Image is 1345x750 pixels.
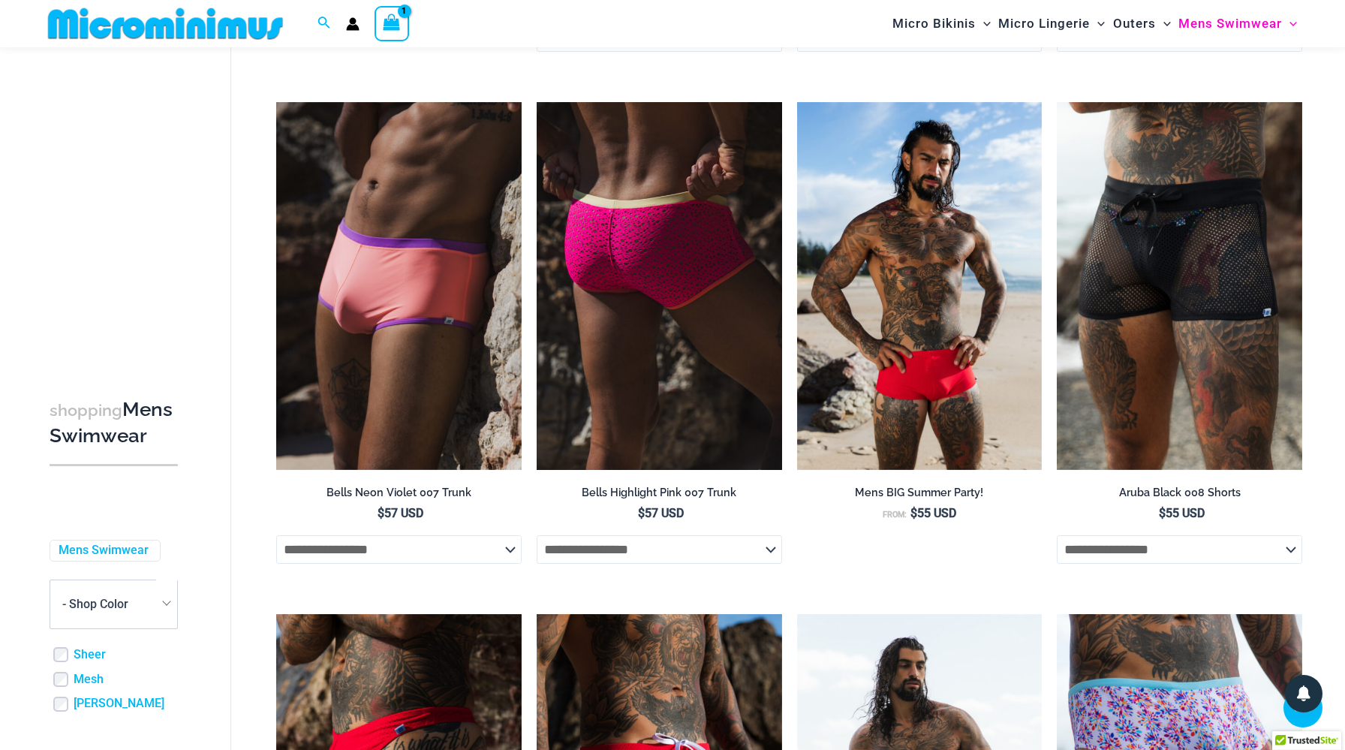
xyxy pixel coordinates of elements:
[276,486,522,500] h2: Bells Neon Violet 007 Trunk
[375,6,409,41] a: View Shopping Cart, 1 items
[50,401,122,420] span: shopping
[638,506,684,520] bdi: 57 USD
[976,5,991,43] span: Menu Toggle
[1113,5,1156,43] span: Outers
[42,7,289,41] img: MM SHOP LOGO FLAT
[537,102,782,470] a: Bells Highlight Pink 007 Trunk 04Bells Highlight Pink 007 Trunk 05Bells Highlight Pink 007 Trunk 05
[317,14,331,33] a: Search icon link
[1159,506,1205,520] bdi: 55 USD
[889,5,994,43] a: Micro BikinisMenu ToggleMenu Toggle
[797,486,1043,505] a: Mens BIG Summer Party!
[74,672,104,688] a: Mesh
[1175,5,1301,43] a: Mens SwimwearMenu ToggleMenu Toggle
[276,486,522,505] a: Bells Neon Violet 007 Trunk
[797,102,1043,470] a: Bondi Red Spot 007 Trunks 06Bondi Red Spot 007 Trunks 11Bondi Red Spot 007 Trunks 11
[74,697,164,712] a: [PERSON_NAME]
[797,102,1043,470] img: Bondi Red Spot 007 Trunks 06
[1156,5,1171,43] span: Menu Toggle
[50,397,178,449] h3: Mens Swimwear
[1057,102,1302,470] img: Aruba Black 008 Shorts 01
[537,102,782,470] img: Bells Highlight Pink 007 Trunk 05
[797,486,1043,500] h2: Mens BIG Summer Party!
[1159,506,1166,520] span: $
[276,102,522,470] a: Bells Neon Violet 007 Trunk 01Bells Neon Violet 007 Trunk 04Bells Neon Violet 007 Trunk 04
[1057,102,1302,470] a: Aruba Black 008 Shorts 01Aruba Black 008 Shorts 02Aruba Black 008 Shorts 02
[1057,486,1302,505] a: Aruba Black 008 Shorts
[378,506,384,520] span: $
[892,5,976,43] span: Micro Bikinis
[537,486,782,505] a: Bells Highlight Pink 007 Trunk
[1090,5,1105,43] span: Menu Toggle
[276,102,522,470] img: Bells Neon Violet 007 Trunk 01
[910,506,917,520] span: $
[910,506,956,520] bdi: 55 USD
[50,50,185,351] iframe: TrustedSite Certified
[994,5,1109,43] a: Micro LingerieMenu ToggleMenu Toggle
[1057,486,1302,500] h2: Aruba Black 008 Shorts
[62,597,128,611] span: - Shop Color
[883,510,907,520] span: From:
[50,580,177,628] span: - Shop Color
[1282,5,1297,43] span: Menu Toggle
[1109,5,1175,43] a: OutersMenu ToggleMenu Toggle
[378,506,423,520] bdi: 57 USD
[74,647,106,663] a: Sheer
[886,2,1303,45] nav: Site Navigation
[1178,5,1282,43] span: Mens Swimwear
[537,486,782,500] h2: Bells Highlight Pink 007 Trunk
[346,17,360,31] a: Account icon link
[998,5,1090,43] span: Micro Lingerie
[59,543,149,559] a: Mens Swimwear
[638,506,645,520] span: $
[50,580,178,629] span: - Shop Color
